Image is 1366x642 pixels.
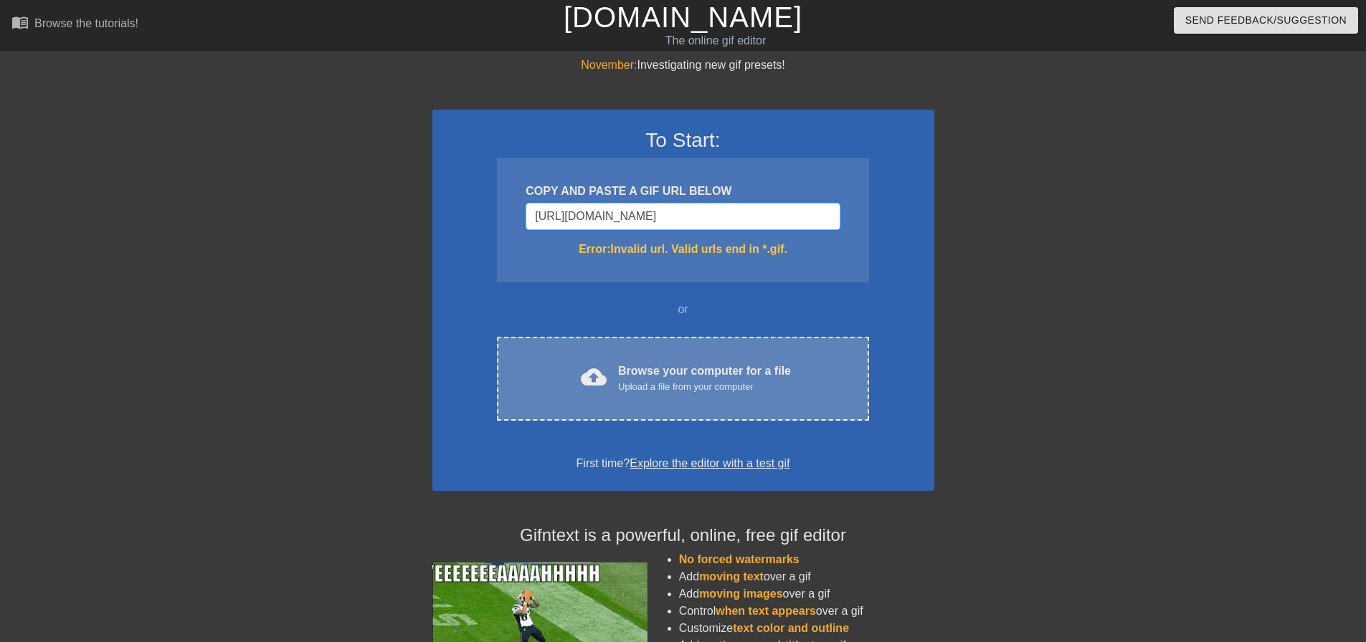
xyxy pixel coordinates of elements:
li: Customize [679,620,934,637]
span: menu_book [11,14,29,31]
div: First time? [451,455,916,472]
li: Add over a gif [679,568,934,585]
div: COPY AND PASTE A GIF URL BELOW [526,183,840,200]
span: No forced watermarks [679,553,800,565]
li: Control over a gif [679,603,934,620]
span: moving images [699,588,782,600]
span: November: [581,59,637,71]
div: Browse your computer for a file [618,363,791,394]
button: Send Feedback/Suggestion [1174,7,1358,34]
span: Send Feedback/Suggestion [1185,11,1347,29]
div: Upload a file from your computer [618,380,791,394]
div: or [470,301,897,318]
h3: To Start: [451,128,916,153]
a: Explore the editor with a test gif [630,457,789,469]
h4: Gifntext is a powerful, online, free gif editor [432,525,934,546]
span: when text appears [716,605,816,617]
div: Browse the tutorials! [34,17,138,29]
a: [DOMAIN_NAME] [564,1,802,33]
div: The online gif editor [463,32,969,49]
div: Investigating new gif presets! [432,57,934,74]
span: text color and outline [733,622,849,634]
div: Error: Invalid url. Valid urls end in *.gif. [526,241,840,258]
span: cloud_upload [581,364,607,390]
span: moving text [699,570,764,583]
a: Browse the tutorials! [11,14,138,36]
li: Add over a gif [679,585,934,603]
input: Username [526,203,840,230]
